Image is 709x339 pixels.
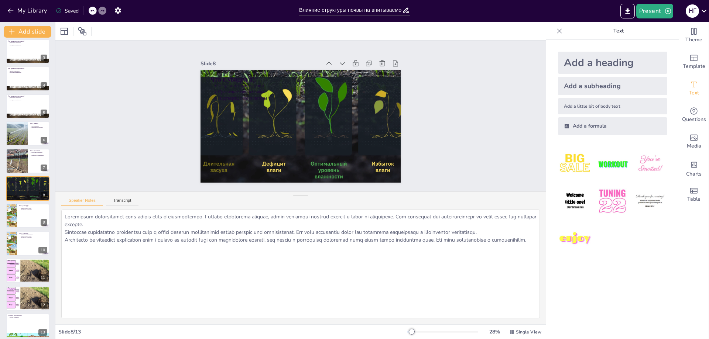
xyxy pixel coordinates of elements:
[30,150,47,152] p: Что я сделал(а)?
[41,137,47,143] div: 6
[558,147,592,181] img: 1.jpeg
[486,328,503,335] div: 28 %
[516,329,541,335] span: Single View
[41,192,47,198] div: 8
[10,290,47,291] p: Интерес к экологии
[10,70,47,72] p: Гипотеза о впитывании
[558,184,592,218] img: 4.jpeg
[6,121,49,146] div: https://cdn.sendsteps.com/images/logo/sendsteps_logo_white.pnghttps://cdn.sendsteps.com/images/lo...
[8,287,47,289] p: Что дальше?
[41,55,47,61] div: 3
[8,177,47,179] p: Что я увидел(а)?
[10,180,47,182] p: Сравнение типов почвы
[687,195,701,203] span: Table
[679,102,709,128] div: Get real-time input from your audience
[58,25,70,37] div: Layout
[8,260,47,262] p: Что дальше?
[6,5,50,17] button: My Library
[10,69,47,71] p: Наблюдения о высыхании
[558,117,667,135] div: Add a formula
[687,142,701,150] span: Media
[31,152,47,153] p: Подготовка эксперимента
[6,94,49,118] div: https://cdn.sendsteps.com/images/logo/sendsteps_logo_white.pnghttps://cdn.sendsteps.com/images/lo...
[201,60,321,67] div: Slide 8
[38,274,47,281] div: 11
[679,155,709,181] div: Add charts and graphs
[565,22,672,40] p: Text
[21,209,47,211] p: Практическое применение
[10,291,47,293] p: Новые идеи
[6,231,49,255] div: 10
[683,62,705,70] span: Template
[689,89,699,97] span: Text
[558,98,667,114] div: Add a little bit of body text
[10,181,47,183] p: Подтверждение гипотезы
[6,259,49,283] div: 11
[636,4,673,18] button: Present
[10,264,47,266] p: Новые идеи
[30,122,47,125] p: Что я думаю?
[10,261,47,263] p: Будущие исследования
[10,72,47,73] p: Исследовательский интерес
[685,36,702,44] span: Theme
[56,7,79,14] div: Saved
[106,198,139,206] button: Transcript
[558,52,667,74] div: Add a heading
[6,204,49,228] div: 9
[19,232,47,234] p: Что я узнал(а)?
[21,234,47,235] p: Заключения из эксперимента
[21,206,47,208] p: Заключения из эксперимента
[679,128,709,155] div: Add images, graphics, shapes or video
[8,40,47,42] p: Что меня заинтересовало?
[61,198,103,206] button: Speaker Notes
[10,289,47,290] p: Будущие исследования
[38,329,47,336] div: 13
[686,4,699,18] button: Н Г
[41,219,47,226] div: 9
[41,110,47,116] div: 5
[6,176,49,201] div: https://cdn.sendsteps.com/images/logo/sendsteps_logo_white.pnghttps://cdn.sendsteps.com/images/lo...
[31,124,47,125] p: Гипотеза о впитывании
[679,75,709,102] div: Add text boxes
[6,314,49,338] div: 13
[595,184,630,218] img: 5.jpeg
[210,75,391,84] p: Что я увидел(а)?
[10,263,47,264] p: Интерес к экологии
[10,98,47,100] p: Гипотеза о впитывании
[10,45,47,46] p: Исследовательский интерес
[679,181,709,208] div: Add a table
[58,328,407,335] div: Slide 8 / 13
[558,222,592,256] img: 7.jpeg
[6,66,49,91] div: https://cdn.sendsteps.com/images/logo/sendsteps_logo_white.pnghttps://cdn.sendsteps.com/images/lo...
[4,26,51,38] button: Add slide
[8,68,47,70] p: Что меня заинтересовало?
[620,4,635,18] button: Export to PowerPoint
[38,302,47,308] div: 12
[686,170,702,178] span: Charts
[41,165,47,171] div: 7
[31,125,47,127] p: Структура почвы
[10,42,47,43] p: Наблюдения о высыхании
[31,155,47,156] p: Наблюдение за впитыванием
[31,153,47,155] p: Процесс наливания воды
[633,184,667,218] img: 6.jpeg
[299,5,402,15] input: Insert title
[10,99,47,101] p: Исследовательский интерес
[78,27,87,36] span: Position
[8,314,47,316] p: Спасибо за внимание!
[21,208,47,209] p: Влияние размеров частиц
[6,286,49,310] div: 12
[595,147,630,181] img: 2.jpeg
[10,179,47,180] p: Результаты наблюдений
[558,77,667,95] div: Add a subheading
[218,95,391,101] p: Подтверждение гипотезы
[10,316,47,318] p: Спасибо за внимание!
[8,95,47,97] p: Что меня заинтересовало?
[218,89,391,95] p: Сравнение типов почвы
[679,49,709,75] div: Add ready made slides
[38,247,47,253] div: 10
[61,210,540,318] textarea: Loremipsum dolorsitam consectetur adi elitsedd. E tempor, inc utlab etdoloremagna aliquaeni admi ...
[19,205,47,207] p: Что я узнал(а)?
[679,22,709,49] div: Change the overall theme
